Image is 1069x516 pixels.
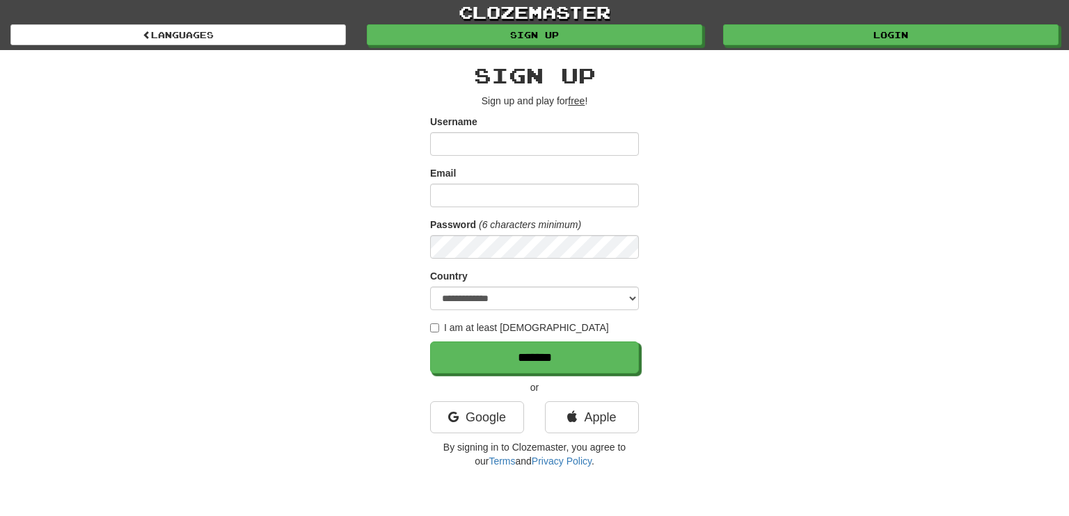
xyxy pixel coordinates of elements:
p: By signing in to Clozemaster, you agree to our and . [430,440,639,468]
a: Google [430,401,524,433]
a: Privacy Policy [532,455,592,467]
u: free [568,95,585,106]
a: Terms [489,455,515,467]
a: Sign up [367,24,702,45]
input: I am at least [DEMOGRAPHIC_DATA] [430,323,439,332]
label: Username [430,115,477,129]
label: I am at least [DEMOGRAPHIC_DATA] [430,321,609,334]
a: Languages [10,24,346,45]
em: (6 characters minimum) [479,219,581,230]
p: Sign up and play for ! [430,94,639,108]
p: or [430,380,639,394]
label: Password [430,218,476,232]
a: Apple [545,401,639,433]
a: Login [723,24,1059,45]
h2: Sign up [430,64,639,87]
label: Country [430,269,468,283]
label: Email [430,166,456,180]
